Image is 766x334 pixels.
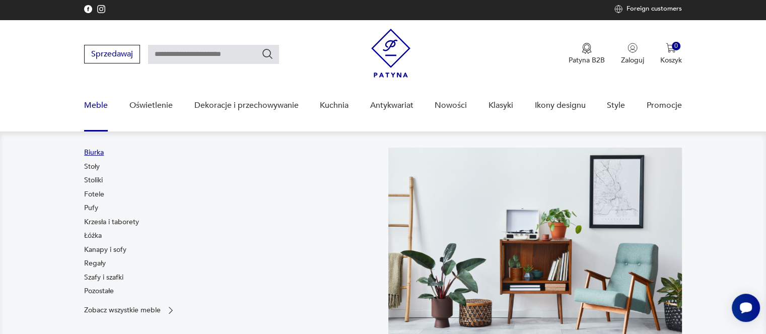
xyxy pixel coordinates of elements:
[84,51,140,58] a: Sprzedawaj
[84,273,123,283] a: Szafy i szafki
[569,43,605,65] a: Ikona medaluPatyna B2B
[84,245,126,255] a: Kanapy i sofy
[84,175,103,185] a: Stoliki
[621,43,644,65] button: Zaloguj
[261,48,273,60] button: Szukaj
[660,43,682,65] button: 0Koszyk
[621,55,644,65] p: Zaloguj
[607,86,625,125] a: Style
[489,86,513,125] a: Klasyki
[84,148,104,158] a: Biurka
[666,43,676,53] img: Ikona koszyka
[84,86,108,125] a: Meble
[732,294,760,322] iframe: Smartsupp widget button
[569,43,605,65] button: Patyna B2B
[84,189,104,199] a: Fotele
[660,55,682,65] p: Koszyk
[614,5,682,13] a: Foreign customers
[84,203,98,213] a: Pufy
[84,307,161,313] p: Zobacz wszystkie meble
[569,55,605,65] p: Patyna B2B
[626,5,682,13] p: Foreign customers
[84,305,176,315] a: Zobacz wszystkie meble
[129,86,173,125] a: Oświetlenie
[672,42,680,50] div: 0
[320,86,349,125] a: Kuchnia
[647,86,682,125] a: Promocje
[84,258,106,269] a: Regały
[84,162,100,172] a: Stoły
[97,5,105,13] img: Facebook
[84,5,92,13] img: Facebook
[84,45,140,63] button: Sprzedawaj
[194,86,298,125] a: Dekoracje i przechowywanie
[84,217,139,227] a: Krzesła i taborety
[84,231,102,241] a: Łóżka
[614,5,622,13] img: Ikona świata
[534,86,585,125] a: Ikony designu
[435,86,467,125] a: Nowości
[582,43,592,54] img: Ikona medalu
[628,43,638,53] img: Ikonka użytkownika
[371,29,410,78] img: Patyna - sklep z meblami i dekoracjami vintage
[370,86,413,125] a: Antykwariat
[84,286,114,296] a: Pozostałe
